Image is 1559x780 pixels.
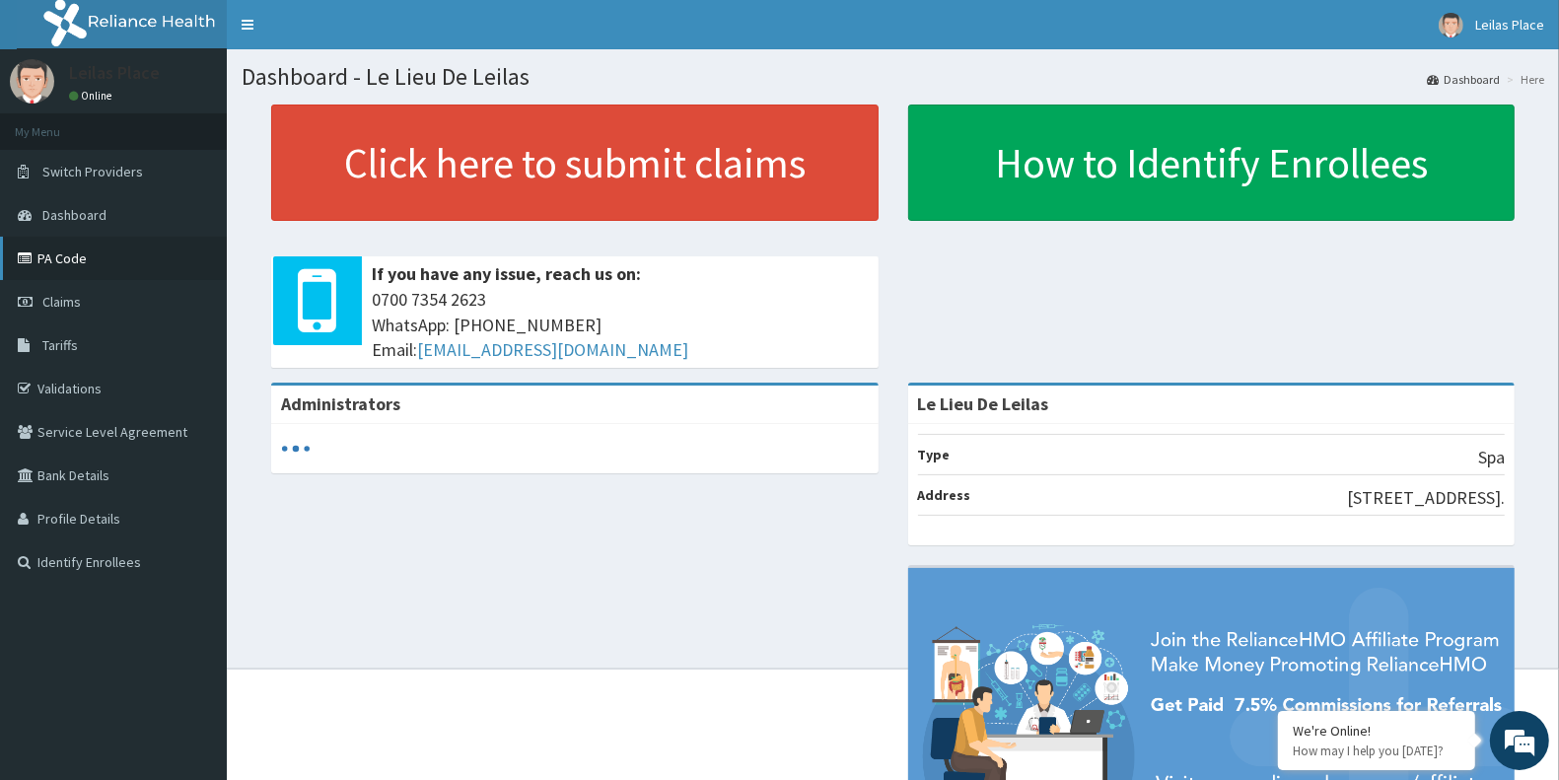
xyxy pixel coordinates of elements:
span: Leilas Place [1475,16,1544,34]
span: 0700 7354 2623 WhatsApp: [PHONE_NUMBER] Email: [372,287,869,363]
p: How may I help you today? [1293,743,1460,759]
img: User Image [1439,13,1463,37]
b: Type [918,446,951,463]
strong: Le Lieu De Leilas [918,392,1049,415]
svg: audio-loading [281,434,311,463]
span: Dashboard [42,206,106,224]
b: Administrators [281,392,400,415]
a: Click here to submit claims [271,105,879,221]
a: Online [69,89,116,103]
b: If you have any issue, reach us on: [372,262,641,285]
p: Spa [1478,445,1505,470]
a: Dashboard [1427,71,1500,88]
div: We're Online! [1293,722,1460,740]
b: Address [918,486,971,504]
img: User Image [10,59,54,104]
span: Tariffs [42,336,78,354]
a: [EMAIL_ADDRESS][DOMAIN_NAME] [417,338,688,361]
p: Leilas Place [69,64,160,82]
span: Claims [42,293,81,311]
span: Switch Providers [42,163,143,180]
p: [STREET_ADDRESS]. [1347,485,1505,511]
h1: Dashboard - Le Lieu De Leilas [242,64,1544,90]
a: How to Identify Enrollees [908,105,1516,221]
li: Here [1502,71,1544,88]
